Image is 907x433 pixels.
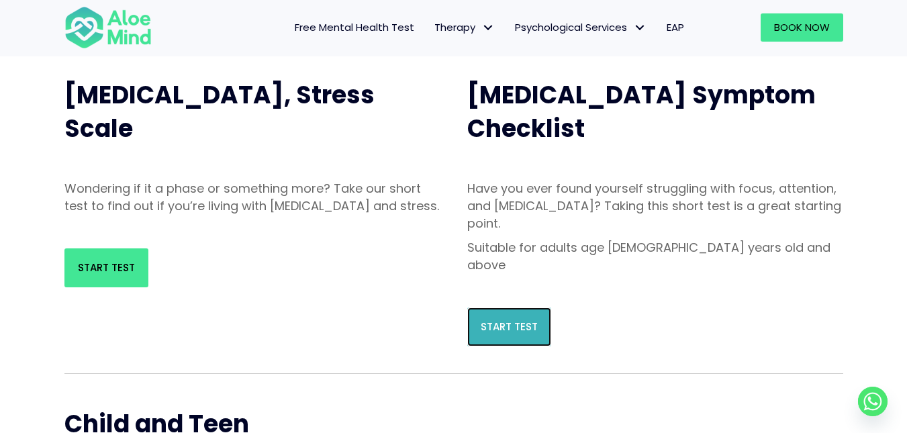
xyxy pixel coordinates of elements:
[630,18,650,38] span: Psychological Services: submenu
[169,13,694,42] nav: Menu
[424,13,505,42] a: TherapyTherapy: submenu
[434,20,495,34] span: Therapy
[78,260,135,275] span: Start Test
[774,20,830,34] span: Book Now
[667,20,684,34] span: EAP
[295,20,414,34] span: Free Mental Health Test
[467,78,816,146] span: [MEDICAL_DATA] Symptom Checklist
[515,20,647,34] span: Psychological Services
[481,320,538,334] span: Start Test
[64,248,148,287] a: Start Test
[64,5,152,50] img: Aloe mind Logo
[285,13,424,42] a: Free Mental Health Test
[467,239,843,274] p: Suitable for adults age [DEMOGRAPHIC_DATA] years old and above
[858,387,888,416] a: Whatsapp
[479,18,498,38] span: Therapy: submenu
[761,13,843,42] a: Book Now
[467,307,551,346] a: Start Test
[64,78,375,146] span: [MEDICAL_DATA], Stress Scale
[64,180,440,215] p: Wondering if it a phase or something more? Take our short test to find out if you’re living with ...
[467,180,843,232] p: Have you ever found yourself struggling with focus, attention, and [MEDICAL_DATA]? Taking this sh...
[505,13,657,42] a: Psychological ServicesPsychological Services: submenu
[657,13,694,42] a: EAP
